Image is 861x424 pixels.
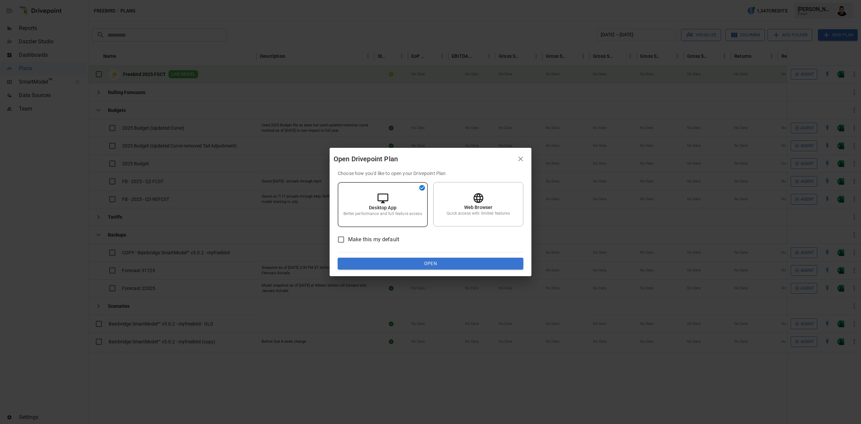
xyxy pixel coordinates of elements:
[338,170,523,177] p: Choose how you'd like to open your Drivepoint Plan
[343,211,422,217] p: Better performance and full feature access
[464,204,493,211] p: Web Browser
[338,258,523,270] button: Open
[334,154,514,164] div: Open Drivepoint Plan
[348,236,399,244] span: Make this my default
[369,204,397,211] p: Desktop App
[447,211,510,216] p: Quick access with limited features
